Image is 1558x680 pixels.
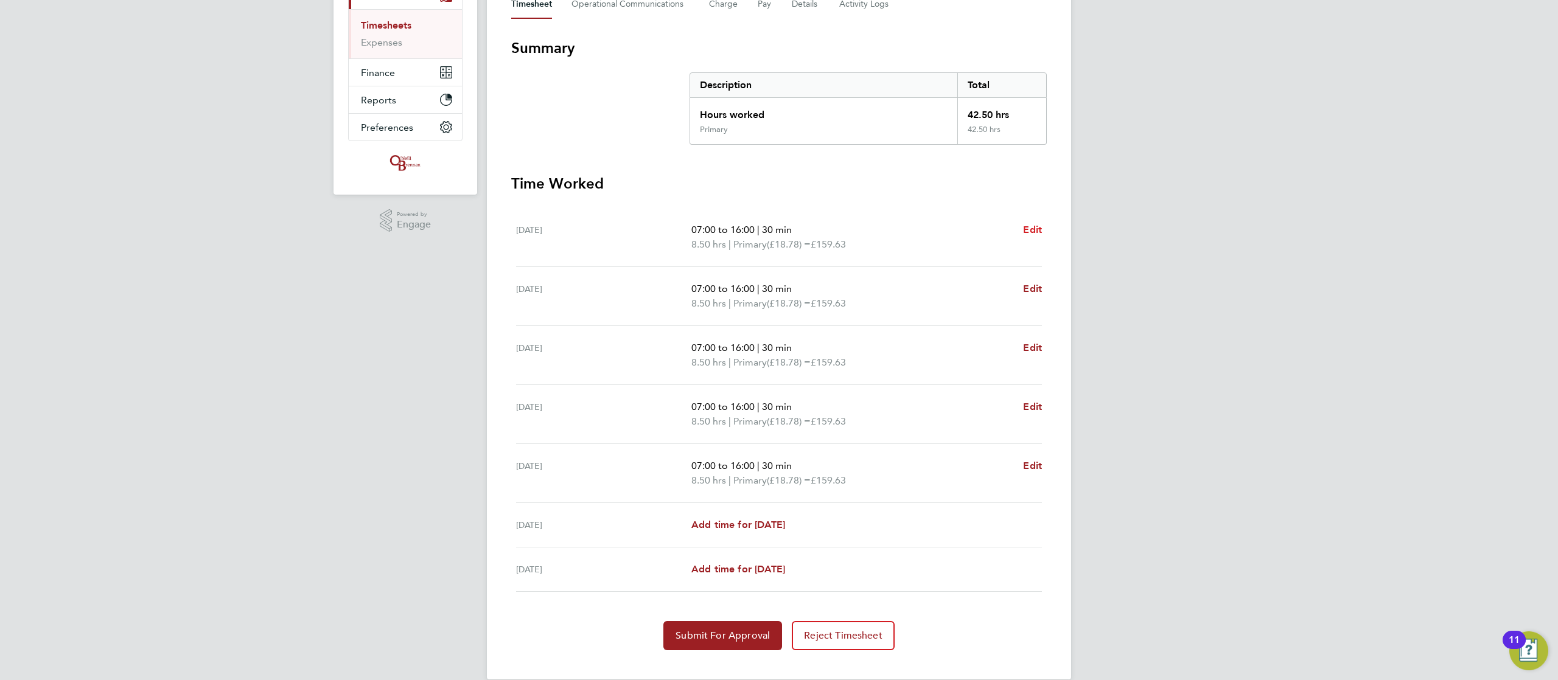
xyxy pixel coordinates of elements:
[804,630,882,642] span: Reject Timesheet
[1023,283,1042,294] span: Edit
[811,356,846,368] span: £159.63
[1023,459,1042,473] a: Edit
[767,238,811,250] span: (£18.78) =
[516,282,691,311] div: [DATE]
[757,283,760,294] span: |
[663,621,782,650] button: Submit For Approval
[1023,224,1042,235] span: Edit
[691,562,785,577] a: Add time for [DATE]
[792,621,895,650] button: Reject Timesheet
[762,283,792,294] span: 30 min
[691,297,726,309] span: 8.50 hrs
[691,519,785,530] span: Add time for [DATE]
[762,460,792,471] span: 30 min
[348,153,463,173] a: Go to home page
[691,415,726,427] span: 8.50 hrs
[397,209,431,220] span: Powered by
[1023,401,1042,412] span: Edit
[767,415,811,427] span: (£18.78) =
[957,98,1046,125] div: 42.50 hrs
[349,86,462,113] button: Reports
[691,224,755,235] span: 07:00 to 16:00
[767,474,811,486] span: (£18.78) =
[1509,631,1548,670] button: Open Resource Center, 11 new notifications
[1023,341,1042,355] a: Edit
[1023,282,1042,296] a: Edit
[733,473,767,488] span: Primary
[691,518,785,532] a: Add time for [DATE]
[700,125,728,134] div: Primary
[762,342,792,353] span: 30 min
[361,122,413,133] span: Preferences
[691,283,755,294] span: 07:00 to 16:00
[361,36,402,48] a: Expenses
[733,296,767,311] span: Primary
[516,223,691,252] div: [DATE]
[691,238,726,250] span: 8.50 hrs
[511,38,1047,650] section: Timesheet
[762,401,792,412] span: 30 min
[690,98,957,125] div: Hours worked
[516,459,691,488] div: [DATE]
[728,238,731,250] span: |
[1509,640,1520,656] div: 11
[757,224,760,235] span: |
[516,562,691,577] div: [DATE]
[690,72,1047,145] div: Summary
[957,125,1046,144] div: 42.50 hrs
[811,415,846,427] span: £159.63
[1023,342,1042,353] span: Edit
[728,297,731,309] span: |
[690,73,957,97] div: Description
[691,474,726,486] span: 8.50 hrs
[1023,223,1042,237] a: Edit
[767,356,811,368] span: (£18.78) =
[728,415,731,427] span: |
[691,356,726,368] span: 8.50 hrs
[511,174,1047,193] h3: Time Worked
[733,414,767,429] span: Primary
[728,356,731,368] span: |
[349,114,462,141] button: Preferences
[1023,400,1042,414] a: Edit
[691,460,755,471] span: 07:00 to 16:00
[516,400,691,429] div: [DATE]
[361,94,396,106] span: Reports
[691,563,785,575] span: Add time for [DATE]
[1023,460,1042,471] span: Edit
[691,401,755,412] span: 07:00 to 16:00
[361,67,395,78] span: Finance
[757,460,760,471] span: |
[691,342,755,353] span: 07:00 to 16:00
[349,59,462,86] button: Finance
[516,518,691,532] div: [DATE]
[811,474,846,486] span: £159.63
[757,342,760,353] span: |
[511,38,1047,58] h3: Summary
[733,237,767,252] span: Primary
[676,630,770,642] span: Submit For Approval
[767,297,811,309] span: (£18.78) =
[957,73,1046,97] div: Total
[388,153,423,173] img: oneillandbrennan-logo-retina.png
[380,209,431,232] a: Powered byEngage
[811,238,846,250] span: £159.63
[728,474,731,486] span: |
[757,401,760,412] span: |
[811,297,846,309] span: £159.63
[733,355,767,370] span: Primary
[516,341,691,370] div: [DATE]
[349,9,462,58] div: Timesheets
[762,224,792,235] span: 30 min
[397,220,431,230] span: Engage
[361,19,411,31] a: Timesheets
